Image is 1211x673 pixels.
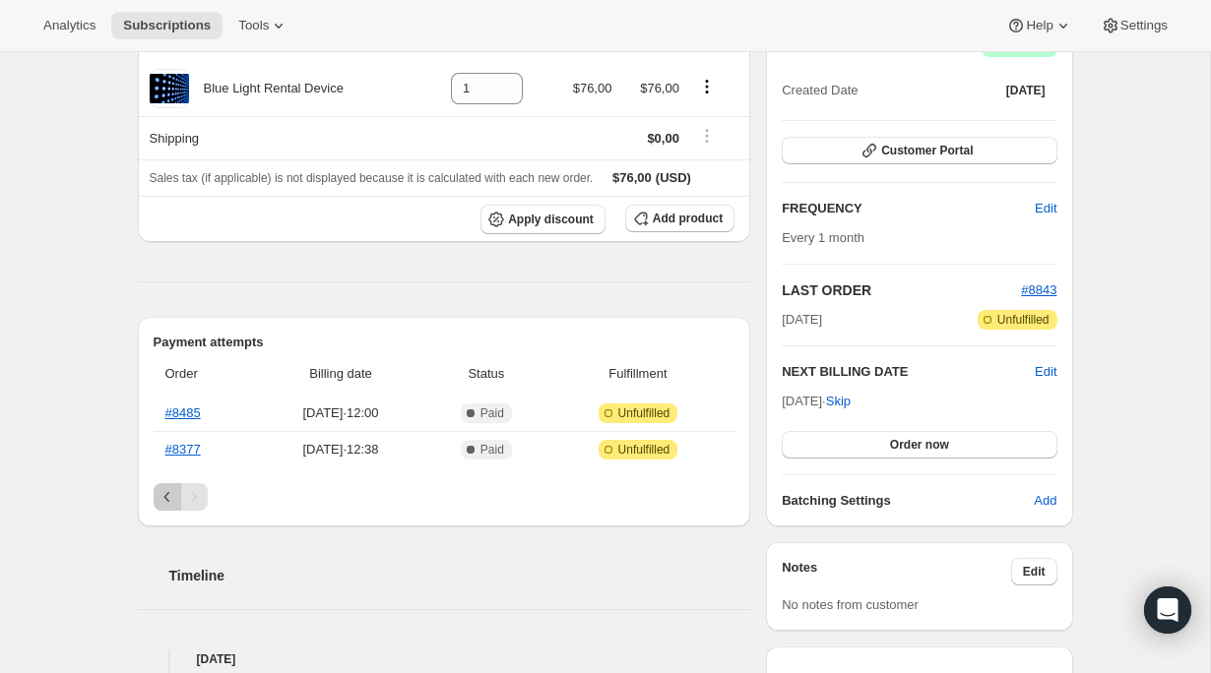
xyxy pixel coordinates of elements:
[1035,362,1056,382] button: Edit
[647,131,679,146] span: $0,00
[150,171,594,185] span: Sales tax (if applicable) is not displayed because it is calculated with each new order.
[553,364,724,384] span: Fulfillment
[508,212,594,227] span: Apply discount
[154,352,257,396] th: Order
[652,168,691,188] span: (USD)
[262,440,419,459] span: [DATE] · 12:38
[1006,83,1046,98] span: [DATE]
[1034,491,1056,511] span: Add
[653,211,723,226] span: Add product
[1023,564,1046,580] span: Edit
[826,392,851,411] span: Skip
[431,364,542,384] span: Status
[782,394,851,408] span: [DATE] ·
[43,18,96,33] span: Analytics
[994,12,1084,39] button: Help
[138,116,418,159] th: Shipping
[138,649,751,669] h4: [DATE]
[691,125,723,147] button: Shipping actions
[1011,558,1057,585] button: Edit
[226,12,300,39] button: Tools
[782,137,1056,164] button: Customer Portal
[782,597,919,612] span: No notes from customer
[640,81,679,95] span: $76,00
[189,79,344,98] div: Blue Light Rental Device
[691,76,723,97] button: Product actions
[782,81,858,100] span: Created Date
[782,558,1011,585] h3: Notes
[262,364,419,384] span: Billing date
[1026,18,1052,33] span: Help
[32,12,107,39] button: Analytics
[1144,586,1191,634] div: Open Intercom Messenger
[782,491,1034,511] h6: Batching Settings
[480,205,605,234] button: Apply discount
[782,230,864,245] span: Every 1 month
[814,386,862,417] button: Skip
[165,405,201,420] a: #8485
[618,442,670,458] span: Unfulfilled
[881,143,973,158] span: Customer Portal
[618,405,670,421] span: Unfulfilled
[612,170,652,185] span: $76,00
[1120,18,1168,33] span: Settings
[782,362,1035,382] h2: NEXT BILLING DATE
[1022,485,1068,517] button: Add
[480,405,504,421] span: Paid
[154,483,735,511] nav: Pagination
[994,77,1057,104] button: [DATE]
[154,483,181,511] button: Previous
[573,81,612,95] span: $76,00
[165,442,201,457] a: #8377
[480,442,504,458] span: Paid
[262,403,419,423] span: [DATE] · 12:00
[782,310,822,330] span: [DATE]
[1021,282,1056,297] a: #8843
[890,437,949,453] span: Order now
[625,205,734,232] button: Add product
[782,280,1021,300] h2: LAST ORDER
[1023,193,1068,224] button: Edit
[782,431,1056,459] button: Order now
[1021,280,1056,300] button: #8843
[782,199,1035,218] h2: FREQUENCY
[997,312,1050,328] span: Unfulfilled
[1035,199,1056,218] span: Edit
[238,18,269,33] span: Tools
[1089,12,1179,39] button: Settings
[169,566,751,585] h2: Timeline
[123,18,211,33] span: Subscriptions
[154,333,735,352] h2: Payment attempts
[111,12,223,39] button: Subscriptions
